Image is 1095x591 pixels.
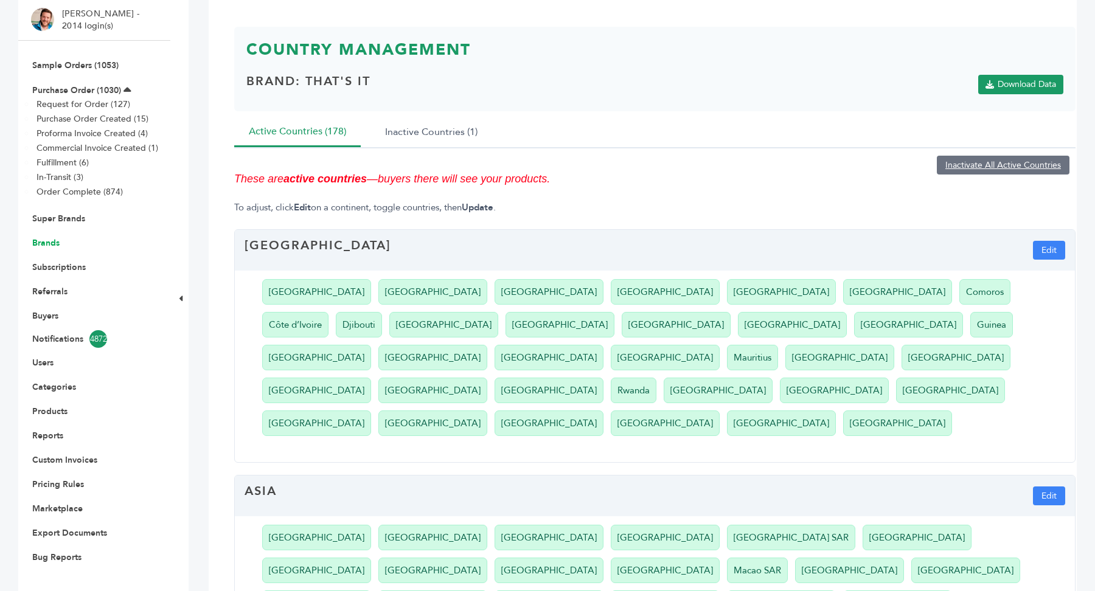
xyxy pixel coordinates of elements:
li: [GEOGRAPHIC_DATA] [495,525,603,550]
li: [GEOGRAPHIC_DATA] [611,525,720,550]
li: [GEOGRAPHIC_DATA] [785,345,894,370]
li: [GEOGRAPHIC_DATA] [780,378,889,403]
li: [GEOGRAPHIC_DATA] [727,410,836,436]
li: [GEOGRAPHIC_DATA] [506,312,614,337]
h4: [GEOGRAPHIC_DATA] [245,237,391,263]
li: [GEOGRAPHIC_DATA] [738,312,847,337]
li: [PERSON_NAME] - 2014 login(s) [62,8,142,32]
a: Buyers [32,310,58,322]
li: [GEOGRAPHIC_DATA] [262,345,371,370]
li: Djibouti [336,312,382,337]
a: Download Data [978,75,1063,94]
li: [GEOGRAPHIC_DATA] [262,525,371,550]
a: Sample Orders (1053) [32,60,119,71]
strong: active countries [283,173,367,185]
a: Super Brands [32,213,85,224]
a: Marketplace [32,503,83,514]
li: Rwanda [611,378,656,403]
li: [GEOGRAPHIC_DATA] [611,279,720,305]
li: [GEOGRAPHIC_DATA] [495,345,603,370]
li: [GEOGRAPHIC_DATA] [911,558,1020,583]
li: [GEOGRAPHIC_DATA] [378,279,487,305]
li: [GEOGRAPHIC_DATA] [378,378,487,403]
button: Active Countries (178) [234,117,361,147]
h4: Brand: That's It [246,73,370,99]
li: [GEOGRAPHIC_DATA] [495,279,603,305]
li: [GEOGRAPHIC_DATA] [843,279,952,305]
a: Users [32,357,54,368]
li: [GEOGRAPHIC_DATA] [389,312,498,337]
li: [GEOGRAPHIC_DATA] [854,312,963,337]
a: In-Transit (3) [36,171,83,183]
li: [GEOGRAPHIC_DATA] [622,312,731,337]
a: Export Documents [32,527,107,539]
a: Custom Invoices [32,454,97,466]
li: [GEOGRAPHIC_DATA] [611,410,720,436]
li: [GEOGRAPHIC_DATA] SAR [727,525,855,550]
a: Brands [32,237,60,249]
li: [GEOGRAPHIC_DATA] [495,558,603,583]
a: Purchase Order Created (15) [36,113,148,125]
button: Edit [1033,486,1065,505]
li: [GEOGRAPHIC_DATA] [378,345,487,370]
li: [GEOGRAPHIC_DATA] [727,279,836,305]
a: Fulfillment (6) [36,157,89,168]
a: Proforma Invoice Created (4) [36,128,148,139]
a: Subscriptions [32,261,86,273]
li: [GEOGRAPHIC_DATA] [262,410,371,436]
a: Categories [32,381,76,393]
li: Comoros [959,279,1010,305]
h3: Country Management [246,39,1063,70]
button: Edit [1033,241,1065,260]
li: [GEOGRAPHIC_DATA] [262,558,371,583]
p: To adjust, click on a continent, toggle countries, then . [234,201,1076,214]
li: Macao SAR [727,558,788,583]
a: Inactivate All Active Countries [937,156,1069,175]
li: Guinea [970,312,1013,337]
h4: Asia [245,483,277,509]
a: Pricing Rules [32,479,84,490]
li: [GEOGRAPHIC_DATA] [863,525,972,550]
a: Bug Reports [32,551,82,563]
li: [GEOGRAPHIC_DATA] [795,558,904,583]
li: [GEOGRAPHIC_DATA] [378,525,487,550]
li: [GEOGRAPHIC_DATA] [664,378,773,403]
a: Request for Order (127) [36,98,130,110]
a: Reports [32,430,63,441]
li: Mauritius [727,345,778,370]
a: Notifications4872 [32,330,156,348]
li: [GEOGRAPHIC_DATA] [896,378,1005,403]
li: [GEOGRAPHIC_DATA] [495,410,603,436]
li: [GEOGRAPHIC_DATA] [902,345,1010,370]
li: [GEOGRAPHIC_DATA] [378,410,487,436]
li: [GEOGRAPHIC_DATA] [843,410,952,436]
a: Products [32,406,68,417]
a: Commercial Invoice Created (1) [36,142,158,154]
li: [GEOGRAPHIC_DATA] [378,558,487,583]
p: These are —buyers there will see your products. [234,171,1076,186]
a: Order Complete (874) [36,186,123,198]
li: [GEOGRAPHIC_DATA] [495,378,603,403]
strong: Update [462,201,493,213]
button: Inactive Countries (1) [370,117,492,147]
a: Referrals [32,286,68,297]
li: Côte d’Ivoire [262,312,328,337]
li: [GEOGRAPHIC_DATA] [262,378,371,403]
li: [GEOGRAPHIC_DATA] [611,345,720,370]
span: 4872 [89,330,107,348]
li: [GEOGRAPHIC_DATA] [262,279,371,305]
li: [GEOGRAPHIC_DATA] [611,558,720,583]
a: Purchase Order (1030) [32,85,121,96]
strong: Edit [294,201,311,213]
